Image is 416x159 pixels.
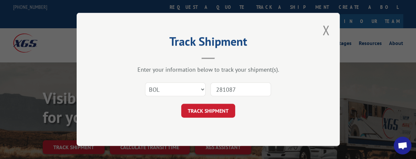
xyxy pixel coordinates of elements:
[110,37,307,49] h2: Track Shipment
[320,21,331,39] button: Close modal
[210,83,271,97] input: Number(s)
[394,137,411,154] a: Open chat
[181,104,235,118] button: TRACK SHIPMENT
[110,66,307,74] div: Enter your information below to track your shipment(s).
